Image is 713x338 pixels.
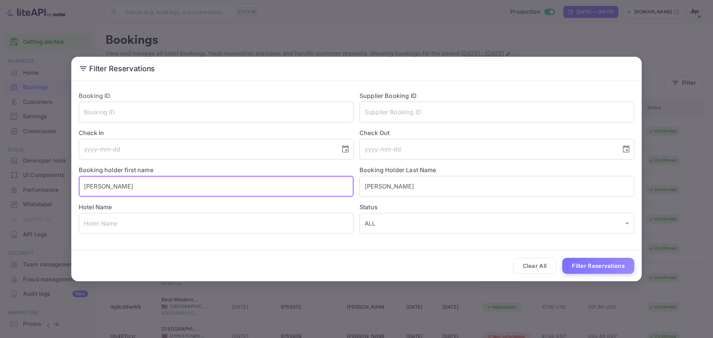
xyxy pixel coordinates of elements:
div: ALL [359,213,634,234]
button: Choose date [338,142,353,157]
label: Booking Holder Last Name [359,166,436,174]
input: yyyy-mm-dd [359,139,616,160]
input: yyyy-mm-dd [79,139,335,160]
label: Check Out [359,128,634,137]
h2: Filter Reservations [71,57,642,81]
label: Booking ID [79,92,111,99]
input: Booking ID [79,102,354,122]
input: Hotel Name [79,213,354,234]
input: Supplier Booking ID [359,102,634,122]
label: Booking holder first name [79,166,153,174]
input: Holder First Name [79,176,354,197]
button: Filter Reservations [562,258,634,274]
label: Supplier Booking ID [359,92,417,99]
label: Check In [79,128,354,137]
input: Holder Last Name [359,176,634,197]
label: Status [359,203,634,211]
button: Clear All [513,258,557,274]
label: Hotel Name [79,203,112,211]
button: Choose date [619,142,634,157]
